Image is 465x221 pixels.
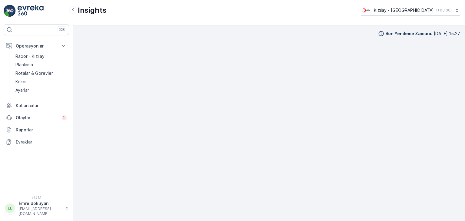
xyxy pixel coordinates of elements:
img: logo_light-DOdMpM7g.png [18,5,44,17]
img: logo [4,5,16,17]
p: Kullanıcılar [16,103,67,109]
a: Rotalar & Görevler [13,69,69,78]
button: Kızılay - [GEOGRAPHIC_DATA](+03:00) [361,5,460,16]
p: Insights [78,5,107,15]
a: Olaylar1 [4,112,69,124]
a: Kullanıcılar [4,100,69,112]
p: Operasyonlar [16,43,57,49]
p: Planlama [15,62,33,68]
p: Evraklar [16,139,67,145]
button: Operasyonlar [4,40,69,52]
p: Rapor - Kızılay [15,53,45,59]
p: Ayarlar [15,87,29,93]
a: Kokpit [13,78,69,86]
p: ⌘B [59,27,65,32]
a: Evraklar [4,136,69,148]
p: ( +03:00 ) [436,8,452,13]
img: k%C4%B1z%C4%B1lay_D5CCths_t1JZB0k.png [361,7,371,14]
p: [DATE] 15:27 [434,31,460,37]
p: Kokpit [15,79,28,85]
p: Rotalar & Görevler [15,70,53,76]
a: Raporlar [4,124,69,136]
p: Kızılay - [GEOGRAPHIC_DATA] [374,7,434,13]
p: 1 [63,115,65,120]
p: Raporlar [16,127,67,133]
a: Rapor - Kızılay [13,52,69,61]
p: [EMAIL_ADDRESS][DOMAIN_NAME] [19,206,62,216]
p: Olaylar [16,115,58,121]
a: Planlama [13,61,69,69]
p: Emre.dokuyan [19,200,62,206]
div: EE [5,203,15,213]
a: Ayarlar [13,86,69,94]
button: EEEmre.dokuyan[EMAIL_ADDRESS][DOMAIN_NAME] [4,200,69,216]
p: Son Yenileme Zamanı : [385,31,432,37]
span: v 1.51.1 [4,196,69,199]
